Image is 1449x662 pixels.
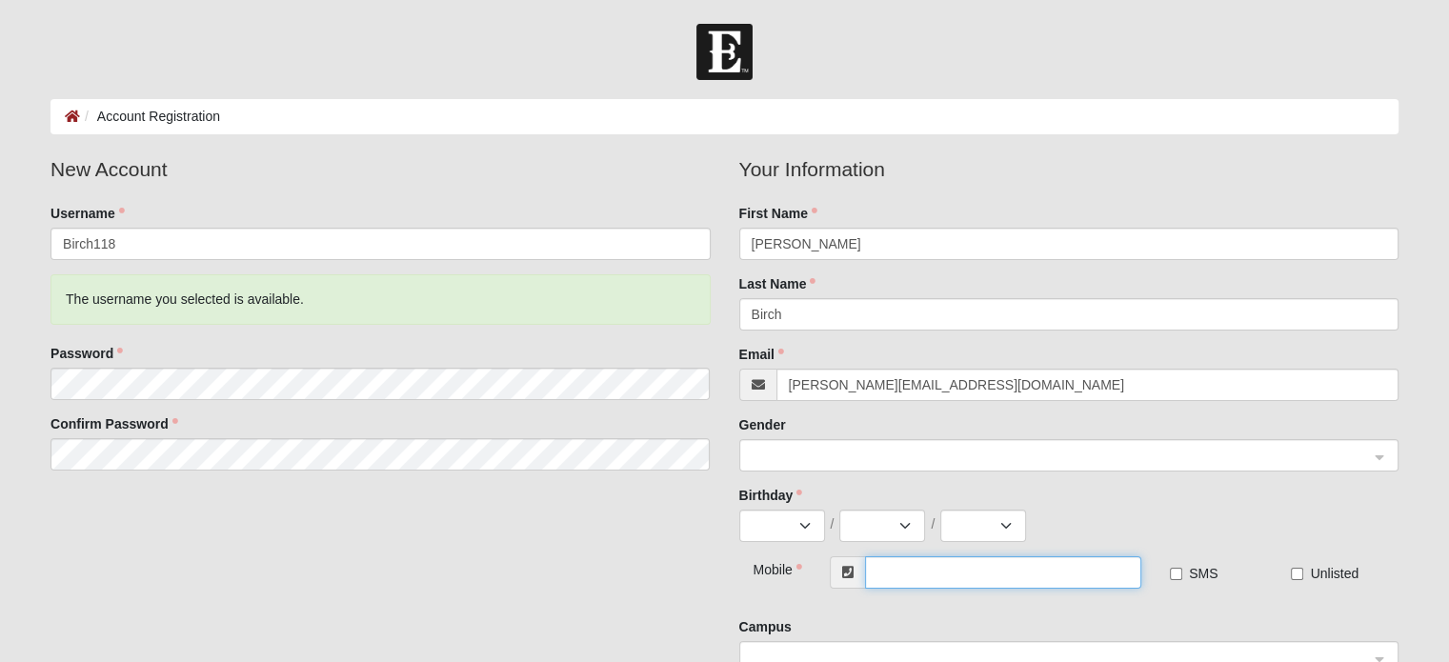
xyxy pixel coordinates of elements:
input: Unlisted [1291,568,1303,580]
label: Last Name [739,274,816,293]
label: Password [50,344,123,363]
span: SMS [1189,566,1218,581]
label: Confirm Password [50,414,178,433]
span: / [931,514,935,533]
label: Username [50,204,125,223]
div: Mobile [739,556,795,579]
label: First Name [739,204,817,223]
input: SMS [1170,568,1182,580]
label: Gender [739,415,786,434]
label: Birthday [739,486,803,505]
img: Church of Eleven22 Logo [696,24,753,80]
label: Email [739,345,784,364]
span: Unlisted [1310,566,1358,581]
span: / [831,514,835,533]
label: Campus [739,617,792,636]
legend: Your Information [739,154,1399,185]
li: Account Registration [80,107,220,127]
legend: New Account [50,154,710,185]
div: The username you selected is available. [50,274,710,325]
